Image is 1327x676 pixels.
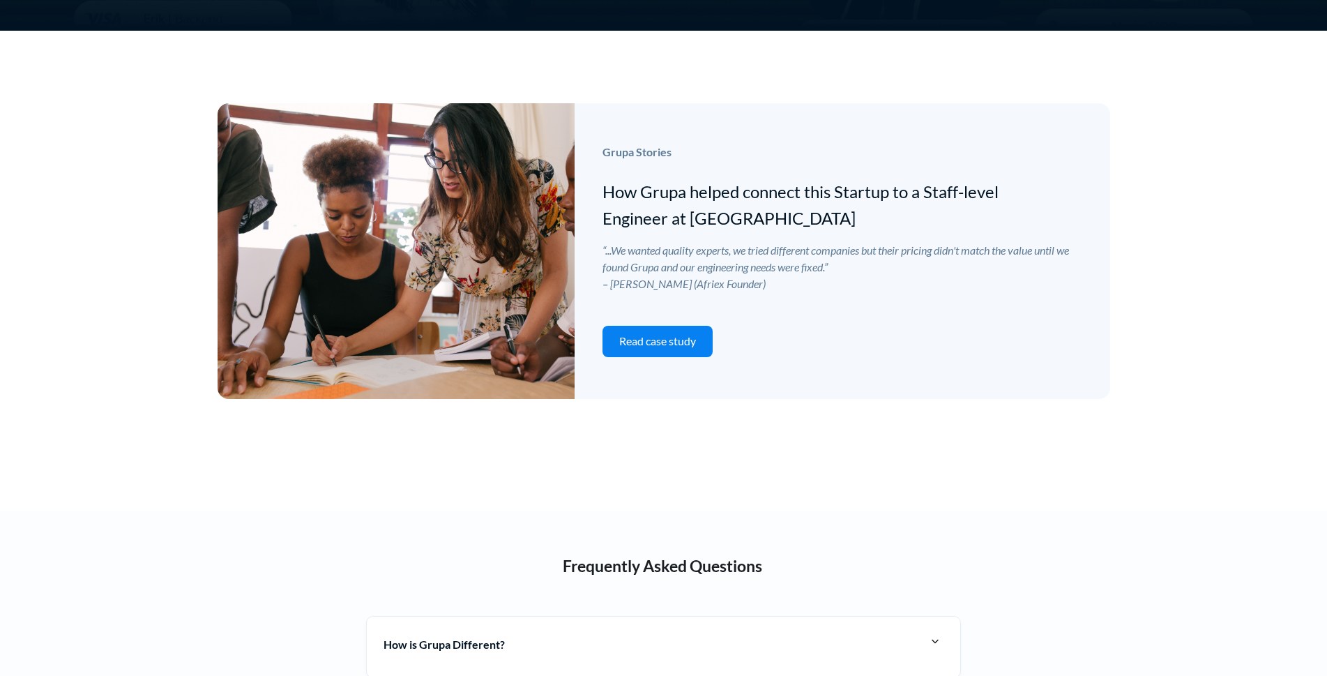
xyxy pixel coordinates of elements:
[602,179,1037,230] div: How Grupa helped connect this Startup to a Staff-level Engineer at [GEOGRAPHIC_DATA]
[384,638,505,651] strong: How is Grupa Different?
[602,145,672,159] div: Grupa Stories
[563,556,762,576] h1: Frequently Asked Questions
[602,242,1082,292] div: “...We wanted quality experts, we tried different companies but their pricing didn't match the va...
[602,326,713,357] a: Read case study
